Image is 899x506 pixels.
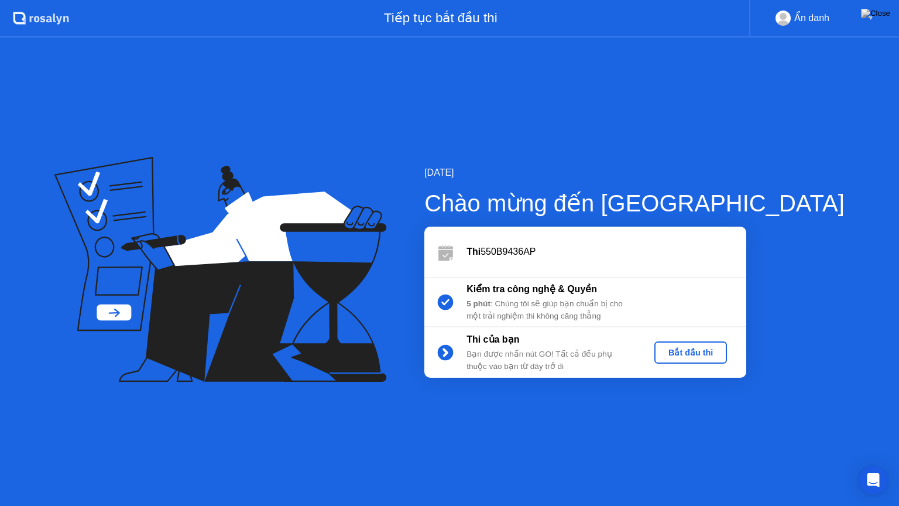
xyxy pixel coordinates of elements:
[794,11,829,26] div: Ẩn danh
[466,348,635,372] div: Bạn được nhấn nút GO! Tất cả đều phụ thuộc vào bạn từ đây trở đi
[859,466,887,494] div: Open Intercom Messenger
[466,245,746,259] div: 550B9436AP
[424,186,845,221] div: Chào mừng đến [GEOGRAPHIC_DATA]
[424,166,845,180] div: [DATE]
[466,334,519,344] b: Thi của bạn
[466,298,635,322] div: : Chúng tôi sẽ giúp bạn chuẩn bị cho một trải nghiệm thi không căng thẳng
[861,9,890,18] img: Close
[466,247,481,257] b: Thi
[466,299,490,308] b: 5 phút
[466,284,597,294] b: Kiểm tra công nghệ & Quyền
[654,341,727,364] button: Bắt đầu thi
[659,348,722,357] div: Bắt đầu thi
